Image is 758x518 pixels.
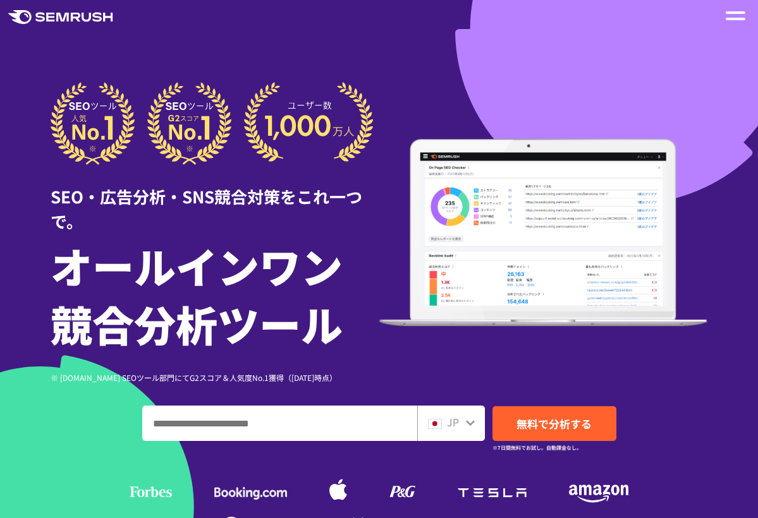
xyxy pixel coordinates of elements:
div: SEO・広告分析・SNS競合対策をこれ一つで。 [51,165,379,233]
small: ※7日間無料でお試し。自動課金なし。 [492,442,582,454]
input: ドメイン、キーワードまたはURLを入力してください [143,406,417,440]
span: JP [447,414,459,430]
a: 無料で分析する [492,406,616,441]
span: 無料で分析する [517,416,592,431]
div: ※ [DOMAIN_NAME] SEOツール部門にてG2スコア＆人気度No.1獲得（[DATE]時点） [51,371,379,383]
h1: オールインワン 競合分析ツール [51,236,379,352]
